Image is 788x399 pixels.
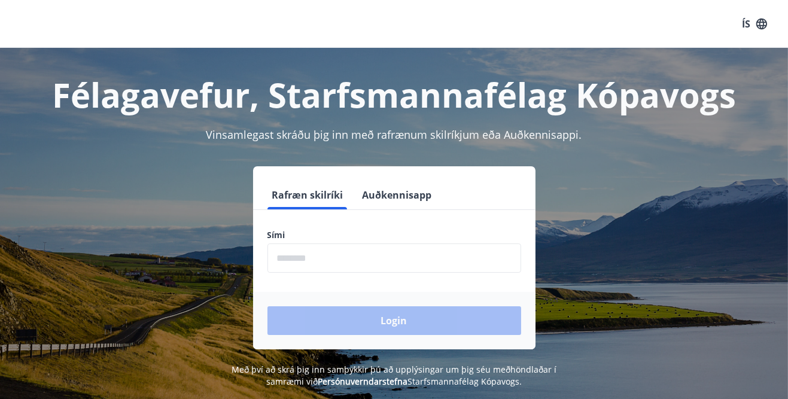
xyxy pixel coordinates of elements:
[358,181,437,209] button: Auðkennisapp
[206,127,582,142] span: Vinsamlegast skráðu þig inn með rafrænum skilríkjum eða Auðkennisappi.
[232,364,556,387] span: Með því að skrá þig inn samþykkir þú að upplýsingar um þig séu meðhöndlaðar í samræmi við Starfsm...
[735,13,774,35] button: ÍS
[14,72,774,117] h1: Félagavefur, Starfsmannafélag Kópavogs
[318,376,407,387] a: Persónuverndarstefna
[267,181,348,209] button: Rafræn skilríki
[267,229,521,241] label: Sími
